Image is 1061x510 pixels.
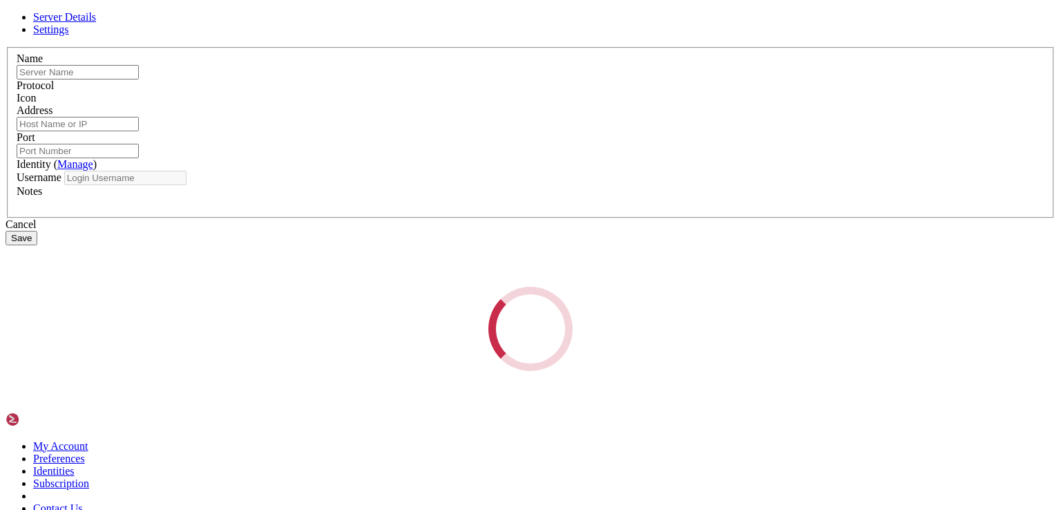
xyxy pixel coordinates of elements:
[57,158,93,170] a: Manage
[472,270,589,388] div: Loading...
[17,104,52,116] label: Address
[17,171,61,183] label: Username
[17,144,139,158] input: Port Number
[33,11,96,23] a: Server Details
[33,453,85,464] a: Preferences
[54,158,97,170] span: ( )
[17,79,54,91] label: Protocol
[33,440,88,452] a: My Account
[17,185,42,197] label: Notes
[6,218,1055,231] div: Cancel
[64,171,187,185] input: Login Username
[6,231,37,245] button: Save
[17,131,35,143] label: Port
[17,158,97,170] label: Identity
[17,117,139,131] input: Host Name or IP
[17,53,43,64] label: Name
[33,478,89,489] a: Subscription
[33,23,69,35] a: Settings
[17,92,36,104] label: Icon
[33,465,75,477] a: Identities
[17,65,139,79] input: Server Name
[6,413,85,426] img: Shellngn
